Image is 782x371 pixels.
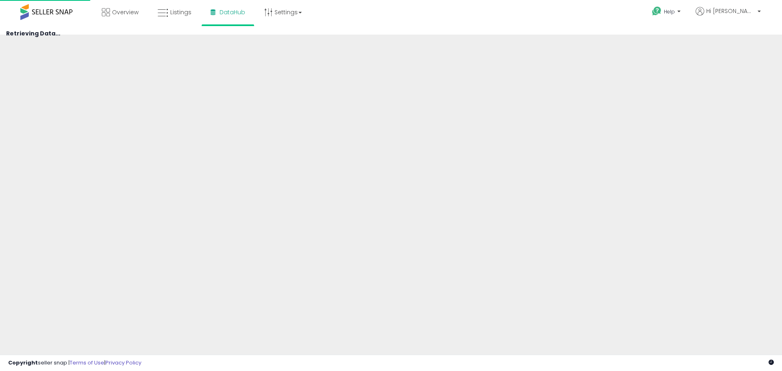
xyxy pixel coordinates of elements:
[706,7,755,15] span: Hi [PERSON_NAME]
[696,7,761,25] a: Hi [PERSON_NAME]
[112,8,138,16] span: Overview
[664,8,675,15] span: Help
[170,8,191,16] span: Listings
[652,6,662,16] i: Get Help
[220,8,245,16] span: DataHub
[6,31,776,37] h4: Retrieving Data...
